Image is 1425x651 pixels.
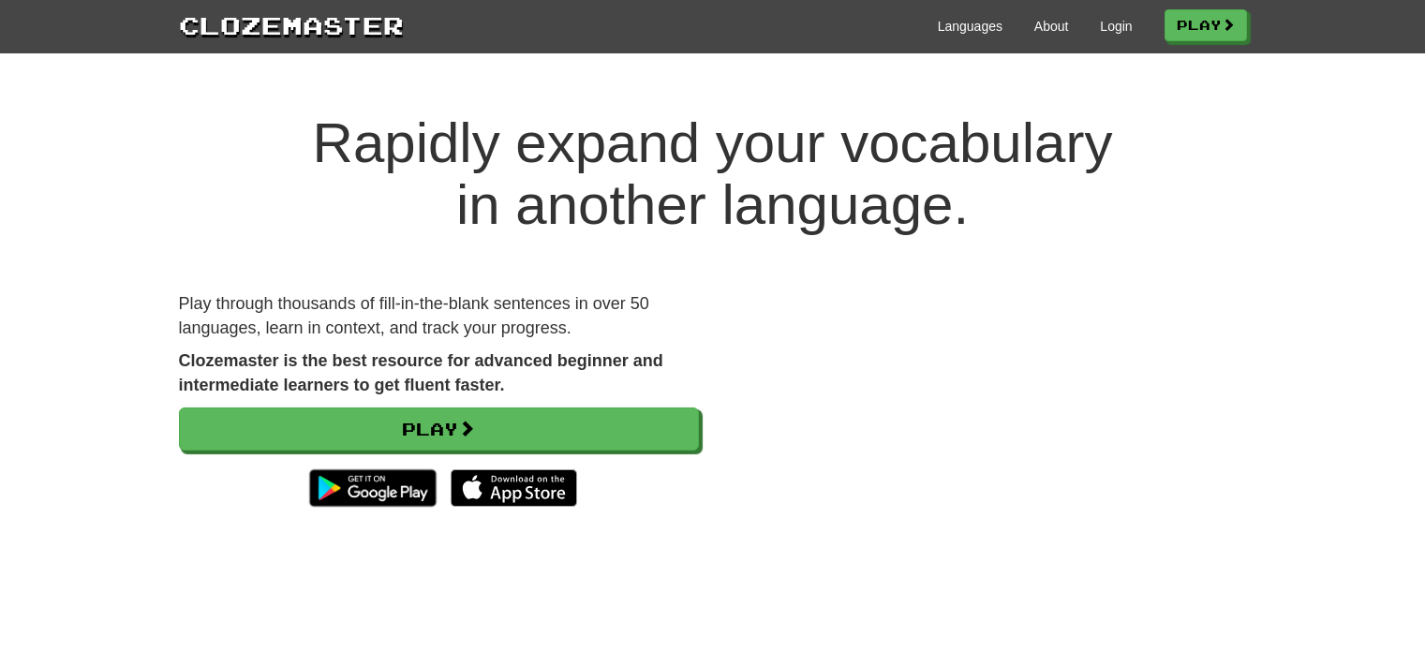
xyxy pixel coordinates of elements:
[179,7,404,42] a: Clozemaster
[451,469,577,507] img: Download_on_the_App_Store_Badge_US-UK_135x40-25178aeef6eb6b83b96f5f2d004eda3bffbb37122de64afbaef7...
[179,407,699,451] a: Play
[300,460,445,516] img: Get it on Google Play
[1034,17,1069,36] a: About
[938,17,1002,36] a: Languages
[179,292,699,340] p: Play through thousands of fill-in-the-blank sentences in over 50 languages, learn in context, and...
[1165,9,1247,41] a: Play
[179,351,663,394] strong: Clozemaster is the best resource for advanced beginner and intermediate learners to get fluent fa...
[1100,17,1132,36] a: Login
